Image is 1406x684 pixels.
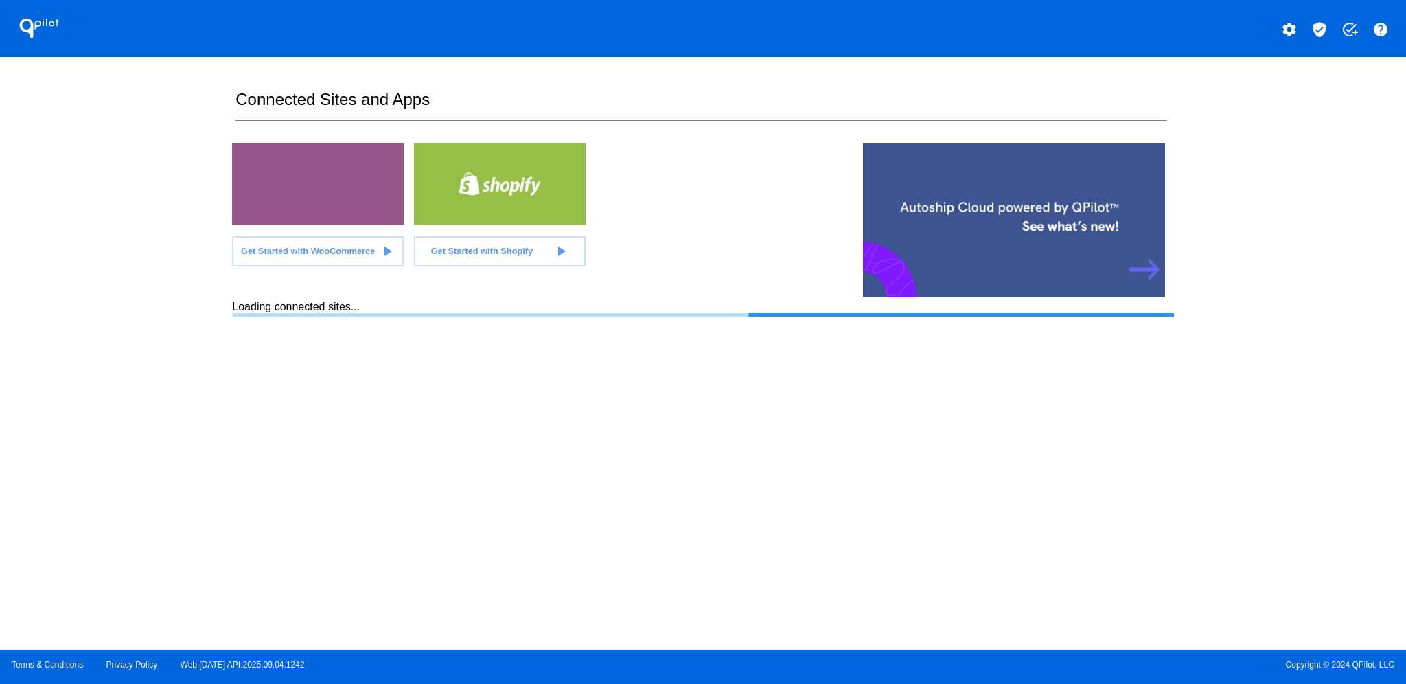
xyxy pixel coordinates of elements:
[1372,21,1389,38] mat-icon: help
[241,246,375,256] span: Get Started with WooCommerce
[715,660,1394,670] span: Copyright © 2024 QPilot, LLC
[379,243,395,260] mat-icon: play_arrow
[553,243,569,260] mat-icon: play_arrow
[414,236,586,266] a: Get Started with Shopify
[12,660,83,670] a: Terms & Conditions
[232,301,1173,317] div: Loading connected sites...
[12,14,67,42] h1: QPilot
[235,90,1166,121] h2: Connected Sites and Apps
[431,246,533,256] span: Get Started with Shopify
[232,236,404,266] a: Get Started with WooCommerce
[106,660,158,670] a: Privacy Policy
[181,660,305,670] a: Web:[DATE] API:2025.09.04.1242
[1341,21,1358,38] mat-icon: add_task
[1281,21,1298,38] mat-icon: settings
[1311,21,1328,38] mat-icon: verified_user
